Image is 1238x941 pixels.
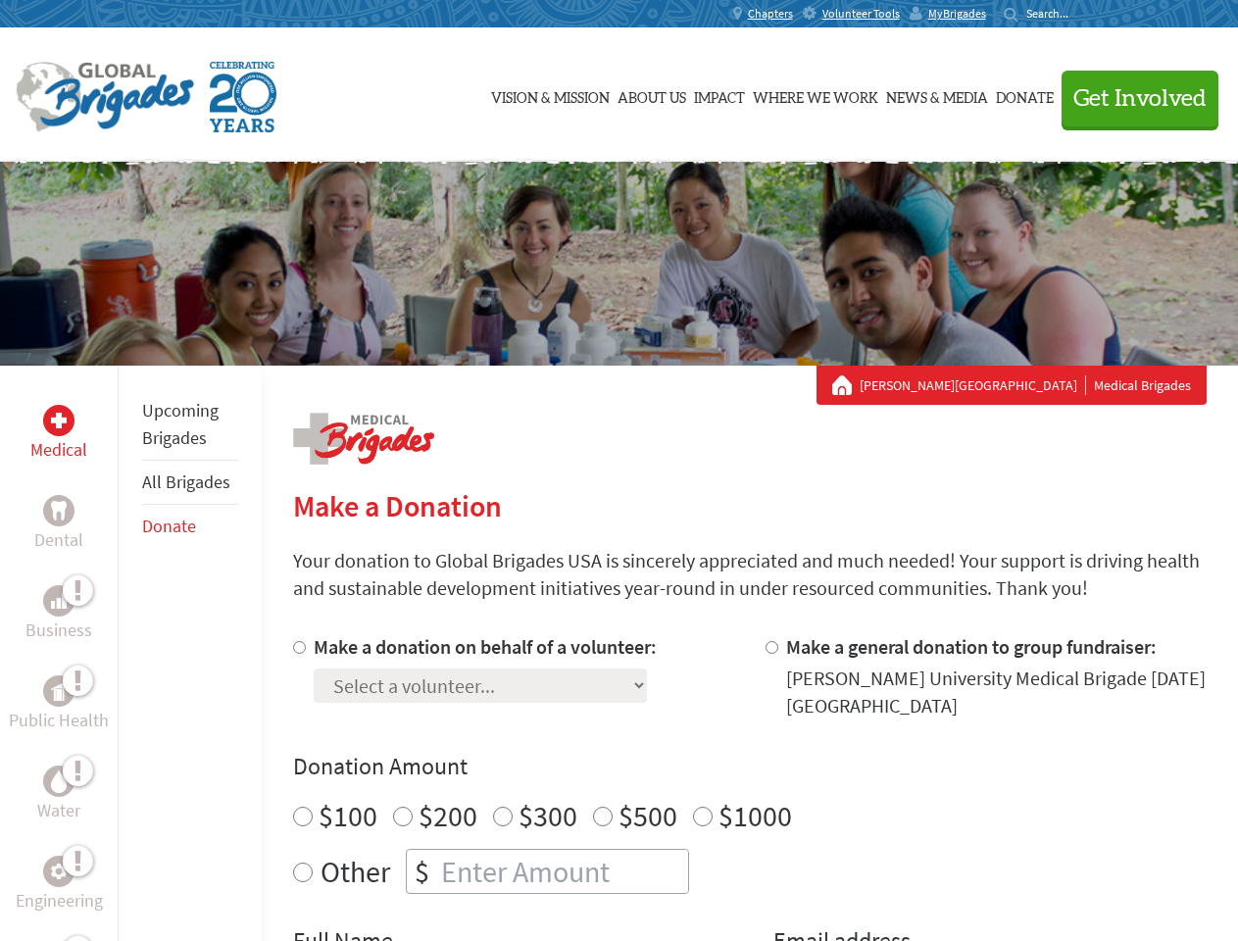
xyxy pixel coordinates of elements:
[34,526,83,554] p: Dental
[293,547,1207,602] p: Your donation to Global Brigades USA is sincerely appreciated and much needed! Your support is dr...
[51,501,67,520] img: Dental
[25,585,92,644] a: BusinessBusiness
[25,617,92,644] p: Business
[319,797,377,834] label: $100
[51,593,67,609] img: Business
[142,399,219,449] a: Upcoming Brigades
[293,751,1207,782] h4: Donation Amount
[786,634,1157,659] label: Make a general donation to group fundraiser:
[618,46,686,144] a: About Us
[30,405,87,464] a: MedicalMedical
[51,681,67,701] img: Public Health
[51,413,67,428] img: Medical
[321,849,390,894] label: Other
[37,766,80,824] a: WaterWater
[16,887,103,915] p: Engineering
[293,488,1207,523] h2: Make a Donation
[314,634,657,659] label: Make a donation on behalf of a volunteer:
[860,375,1086,395] a: [PERSON_NAME][GEOGRAPHIC_DATA]
[16,856,103,915] a: EngineeringEngineering
[832,375,1191,395] div: Medical Brigades
[142,389,238,461] li: Upcoming Brigades
[437,850,688,893] input: Enter Amount
[16,62,194,132] img: Global Brigades Logo
[142,461,238,505] li: All Brigades
[694,46,745,144] a: Impact
[43,856,74,887] div: Engineering
[43,585,74,617] div: Business
[419,797,477,834] label: $200
[142,505,238,548] li: Donate
[9,707,109,734] p: Public Health
[718,797,792,834] label: $1000
[786,665,1207,719] div: [PERSON_NAME] University Medical Brigade [DATE] [GEOGRAPHIC_DATA]
[748,6,793,22] span: Chapters
[43,766,74,797] div: Water
[996,46,1054,144] a: Donate
[51,864,67,879] img: Engineering
[491,46,610,144] a: Vision & Mission
[1062,71,1218,126] button: Get Involved
[753,46,878,144] a: Where We Work
[407,850,437,893] div: $
[37,797,80,824] p: Water
[43,675,74,707] div: Public Health
[210,62,276,132] img: Global Brigades Celebrating 20 Years
[34,495,83,554] a: DentalDental
[822,6,900,22] span: Volunteer Tools
[928,6,986,22] span: MyBrigades
[30,436,87,464] p: Medical
[886,46,988,144] a: News & Media
[43,495,74,526] div: Dental
[142,470,230,493] a: All Brigades
[43,405,74,436] div: Medical
[293,413,434,465] img: logo-medical.png
[51,769,67,792] img: Water
[619,797,677,834] label: $500
[1026,6,1082,21] input: Search...
[1073,87,1207,111] span: Get Involved
[142,515,196,537] a: Donate
[519,797,577,834] label: $300
[9,675,109,734] a: Public HealthPublic Health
